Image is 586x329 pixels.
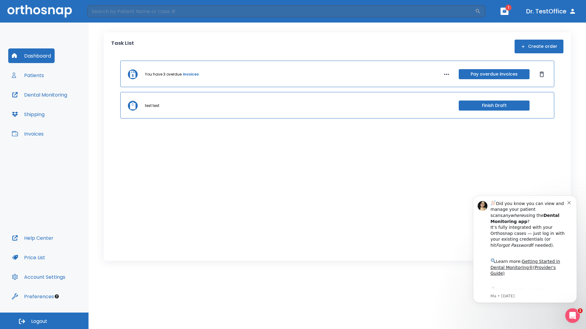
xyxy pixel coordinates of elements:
[8,126,47,141] button: Invoices
[8,250,49,265] button: Price List
[8,107,48,122] button: Shipping
[8,289,58,304] button: Preferences
[111,40,134,53] p: Task List
[464,188,586,326] iframe: Intercom notifications message
[7,5,72,17] img: Orthosnap
[54,294,60,299] div: Tooltip anchor
[145,103,159,108] p: test test
[459,101,530,111] button: Finish Draft
[537,69,547,79] button: Dismiss
[578,308,583,313] span: 1
[145,72,182,77] p: You have 3 overdue
[8,231,57,245] button: Help Center
[8,87,71,102] button: Dental Monitoring
[8,68,48,83] button: Patients
[505,5,512,11] span: 1
[183,72,199,77] a: invoices
[31,318,47,325] span: Logout
[87,5,475,17] input: Search by Patient Name or Case #
[524,6,579,17] button: Dr. TestOffice
[459,69,530,79] button: Pay overdue invoices
[565,308,580,323] iframe: Intercom live chat
[515,40,563,53] button: Create order
[8,270,69,284] button: Account Settings
[8,48,55,63] button: Dashboard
